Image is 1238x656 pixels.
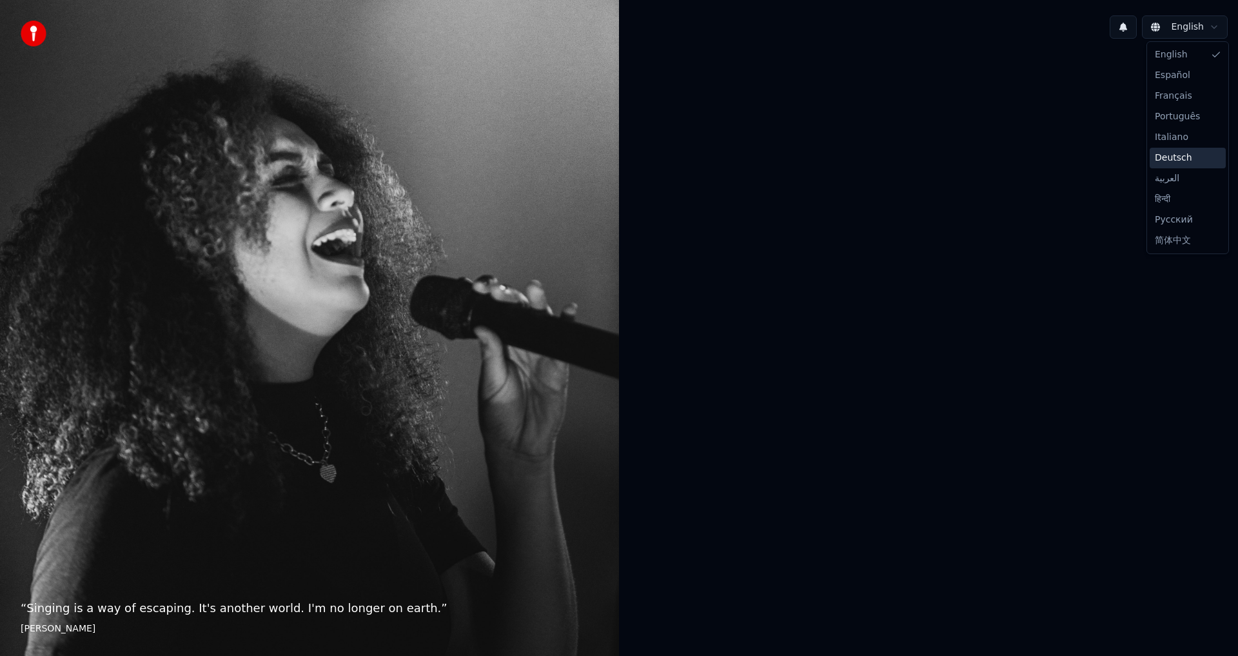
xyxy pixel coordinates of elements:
span: العربية [1155,172,1179,185]
span: Русский [1155,214,1193,226]
span: Español [1155,69,1190,82]
span: हिन्दी [1155,193,1170,206]
span: Français [1155,90,1192,103]
span: Deutsch [1155,152,1192,164]
span: English [1155,48,1188,61]
span: Italiano [1155,131,1188,144]
span: Português [1155,110,1200,123]
span: 简体中文 [1155,234,1191,247]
